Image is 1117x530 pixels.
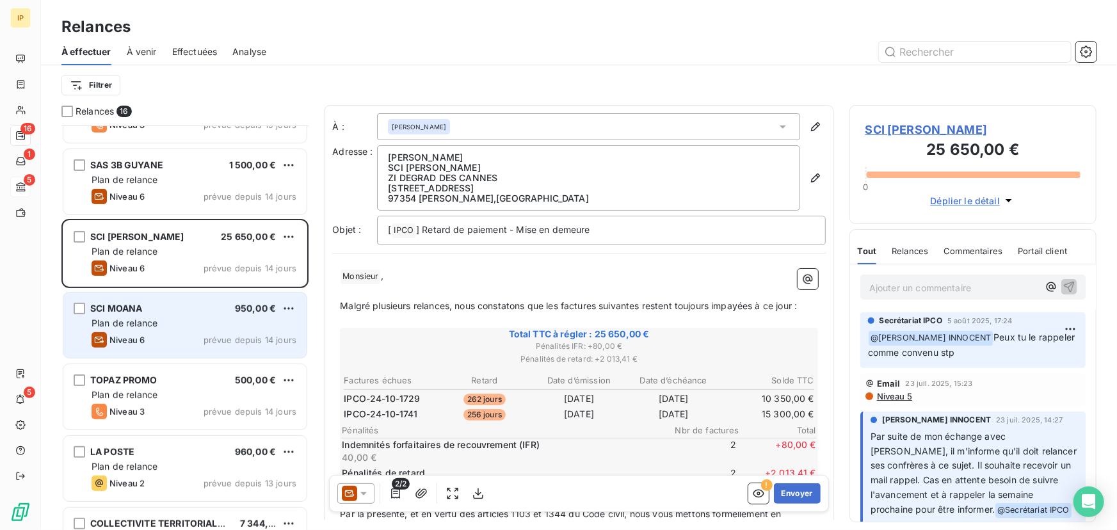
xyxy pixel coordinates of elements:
span: [PERSON_NAME] INNOCENT [882,414,991,426]
span: Peux tu le rappeler comme convenu stp [868,332,1077,358]
span: Relances [892,246,928,256]
span: prévue depuis 14 jours [204,406,296,417]
p: 40,00 € [342,451,657,464]
span: Niveau 3 [109,406,145,417]
p: ZI DEGRAD DES CANNES [388,173,789,183]
span: 256 jours [463,409,506,421]
span: Pénalités de retard : + 2 013,41 € [342,353,816,365]
span: IPCO-24-10-1741 [344,408,417,421]
span: 23 juil. 2025, 14:27 [996,416,1063,424]
span: 960,00 € [235,446,276,457]
span: 1 [24,149,35,160]
span: [ [388,224,391,235]
span: @ Secrétariat IPCO [995,503,1072,518]
span: prévue depuis 14 jours [204,191,296,202]
span: SCI MOANA [90,303,142,314]
span: Objet : [332,224,361,235]
span: À venir [127,45,157,58]
td: 15 300,00 € [721,407,815,421]
td: 10 350,00 € [721,392,815,406]
p: SCI [PERSON_NAME] [388,163,789,173]
h3: 25 650,00 € [865,138,1081,164]
span: LA POSTE [90,446,134,457]
span: 5 [24,174,35,186]
span: 1 500,00 € [229,159,277,170]
span: Portail client [1018,246,1067,256]
span: IPCO-24-10-1729 [344,392,420,405]
span: Plan de relance [92,389,157,400]
span: TOPAZ PROMO [90,374,157,385]
span: COLLECTIVITE TERRITORIALE DE GUYANE [90,518,278,529]
span: 2 [660,438,737,464]
span: Total TTC à régler : 25 650,00 € [342,328,816,341]
span: ] Retard de paiement - Mise en demeure [416,224,590,235]
span: 950,00 € [235,303,276,314]
span: Niveau 6 [109,191,145,202]
div: Open Intercom Messenger [1073,486,1104,517]
td: [DATE] [533,392,626,406]
th: Retard [438,374,531,387]
span: 262 jours [463,394,506,405]
span: 2/2 [392,478,410,490]
span: Secrétariat IPCO [880,315,942,326]
span: Niveau 2 [109,478,145,488]
span: prévue depuis 14 jours [204,335,296,345]
span: Malgré plusieurs relances, nous constatons que les factures suivantes restent toujours impayées à... [340,300,797,311]
span: Plan de relance [92,317,157,328]
th: Solde TTC [721,374,815,387]
span: Plan de relance [92,461,157,472]
span: , [381,270,383,281]
span: 5 [24,387,35,398]
span: Adresse : [332,146,373,157]
span: IPCO [392,223,415,238]
span: [PERSON_NAME] [392,122,446,131]
span: Commentaires [944,246,1003,256]
span: Plan de relance [92,246,157,257]
span: Relances [76,105,114,118]
div: grid [61,125,309,530]
th: Date d’échéance [627,374,720,387]
span: Pénalités [342,425,663,435]
th: Date d’émission [533,374,626,387]
span: 16 [20,123,35,134]
span: SCI [PERSON_NAME] [90,231,184,242]
span: prévue depuis 14 jours [204,263,296,273]
div: IP [10,8,31,28]
td: [DATE] [627,407,720,421]
span: Niveau 5 [876,391,912,401]
input: Rechercher [879,42,1071,62]
span: Déplier le détail [931,194,1000,207]
span: 23 juil. 2025, 15:23 [906,380,973,387]
p: Pénalités de retard [342,467,657,479]
h3: Relances [61,15,131,38]
span: 16 [117,106,131,117]
p: Indemnités forfaitaires de recouvrement (IFR) [342,438,657,451]
span: prévue depuis 13 jours [204,478,296,488]
button: Déplier le détail [927,193,1020,208]
button: Filtrer [61,75,120,95]
td: [DATE] [533,407,626,421]
span: + 2 013,41 € [739,467,816,492]
p: 97354 [PERSON_NAME] , [GEOGRAPHIC_DATA] [388,193,789,204]
span: Effectuées [172,45,218,58]
span: + 80,00 € [739,438,816,464]
span: Total [739,425,816,435]
span: Nbr de factures [663,425,739,435]
span: Email [877,378,901,389]
td: [DATE] [627,392,720,406]
span: 2 [660,467,737,492]
span: Niveau 6 [109,335,145,345]
span: 25 650,00 € [221,231,276,242]
p: [STREET_ADDRESS] [388,183,789,193]
span: Niveau 6 [109,263,145,273]
button: Envoyer [774,483,821,504]
span: 5 août 2025, 17:24 [947,317,1013,325]
span: Par suite de mon échange avec [PERSON_NAME], il m'informe qu'il doit relancer ses confrères à ce ... [871,431,1079,515]
th: Factures échues [343,374,437,387]
span: Plan de relance [92,174,157,185]
span: SCI [PERSON_NAME] [865,121,1081,138]
span: Pénalités IFR : + 80,00 € [342,341,816,352]
img: Logo LeanPay [10,502,31,522]
span: Monsieur [341,269,380,284]
a: 16 [10,125,30,146]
